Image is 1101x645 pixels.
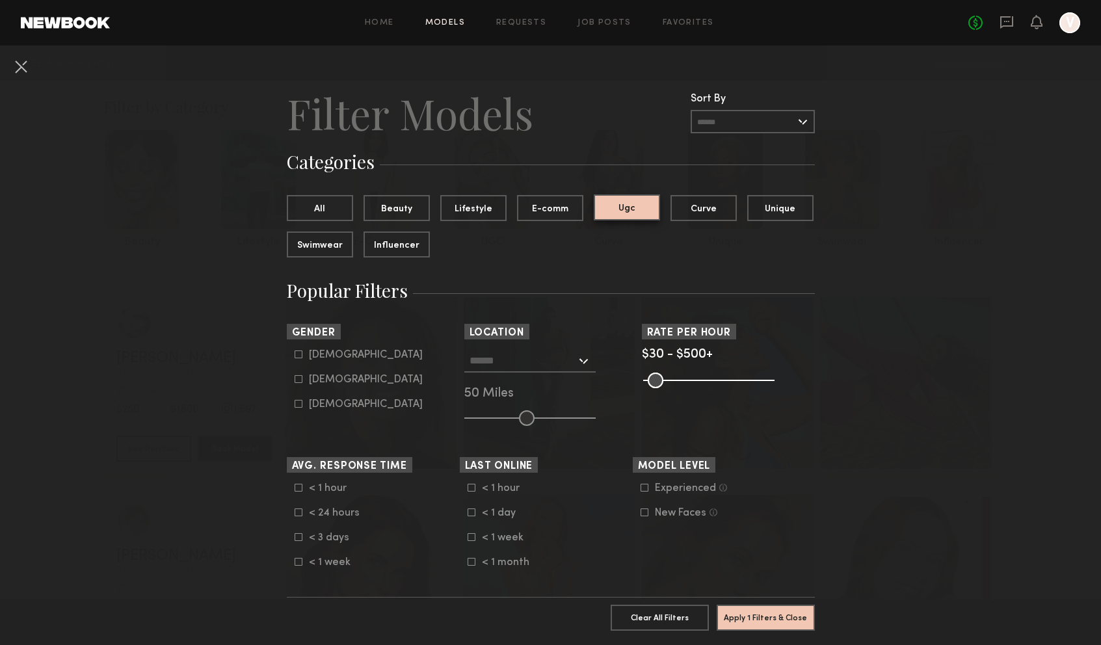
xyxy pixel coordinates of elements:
[691,94,815,105] div: Sort By
[309,351,423,359] div: [DEMOGRAPHIC_DATA]
[647,328,732,338] span: Rate per Hour
[482,534,533,542] div: < 1 week
[364,195,430,221] button: Beauty
[663,19,714,27] a: Favorites
[517,195,583,221] button: E-comm
[309,559,360,566] div: < 1 week
[309,484,360,492] div: < 1 hour
[287,150,815,174] h3: Categories
[10,56,31,79] common-close-button: Cancel
[309,509,360,517] div: < 24 hours
[747,195,814,221] button: Unique
[309,376,423,384] div: [DEMOGRAPHIC_DATA]
[496,19,546,27] a: Requests
[670,195,737,221] button: Curve
[292,328,336,338] span: Gender
[482,484,533,492] div: < 1 hour
[464,388,637,400] div: 50 Miles
[1059,12,1080,33] a: V
[470,328,524,338] span: Location
[425,19,465,27] a: Models
[611,605,709,631] button: Clear All Filters
[287,231,353,257] button: Swimwear
[638,462,711,471] span: Model Level
[482,559,533,566] div: < 1 month
[482,509,533,517] div: < 1 day
[287,278,815,303] h3: Popular Filters
[594,194,660,220] button: Ugc
[292,462,407,471] span: Avg. Response Time
[309,401,423,408] div: [DEMOGRAPHIC_DATA]
[309,534,360,542] div: < 3 days
[577,19,631,27] a: Job Posts
[717,605,815,631] button: Apply 1 Filters & Close
[465,462,533,471] span: Last Online
[365,19,394,27] a: Home
[287,195,353,221] button: All
[440,195,507,221] button: Lifestyle
[655,509,706,517] div: New Faces
[364,231,430,257] button: Influencer
[655,484,716,492] div: Experienced
[287,87,533,139] h2: Filter Models
[10,56,31,77] button: Cancel
[642,349,713,361] span: $30 - $500+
